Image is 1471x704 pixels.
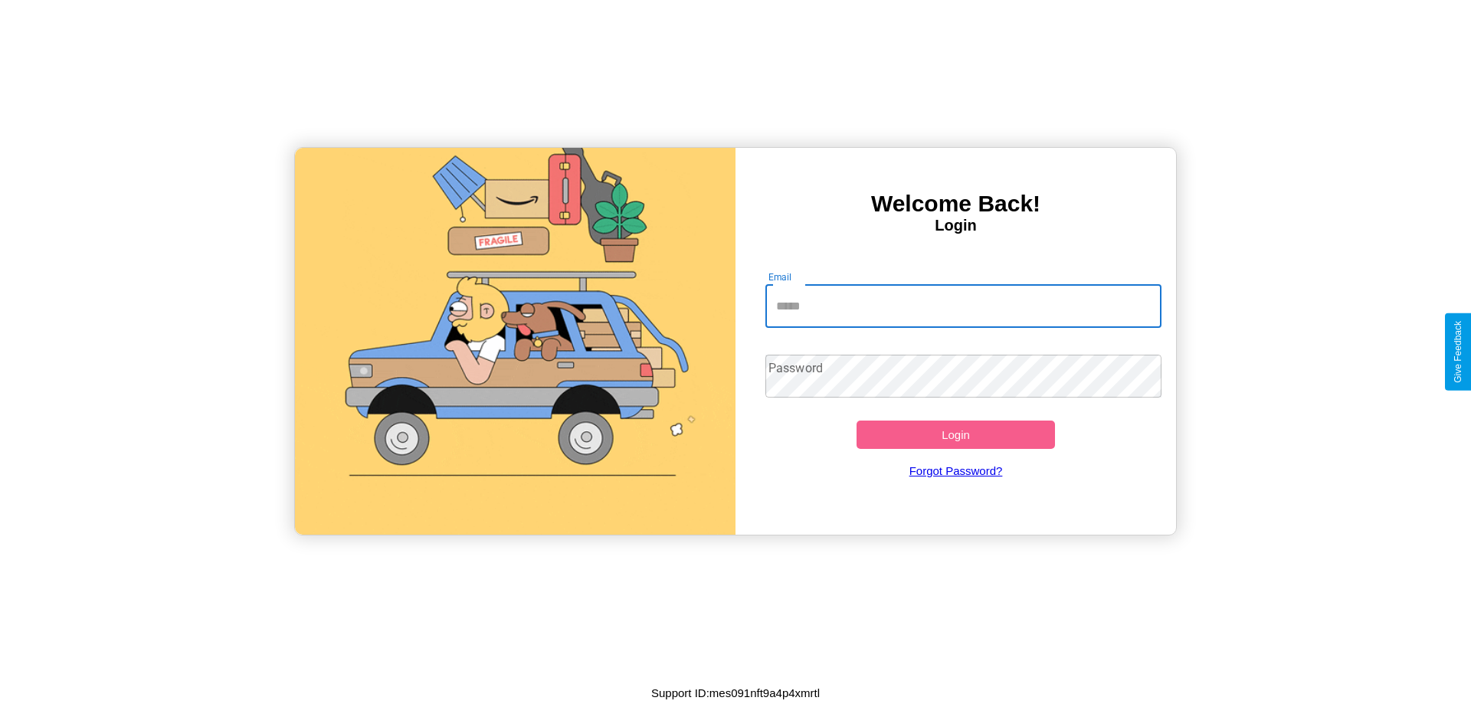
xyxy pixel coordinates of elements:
[735,191,1176,217] h3: Welcome Back!
[651,683,820,703] p: Support ID: mes091nft9a4p4xmrtl
[857,421,1055,449] button: Login
[758,449,1155,493] a: Forgot Password?
[768,270,792,283] label: Email
[735,217,1176,234] h4: Login
[295,148,735,535] img: gif
[1453,321,1463,383] div: Give Feedback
